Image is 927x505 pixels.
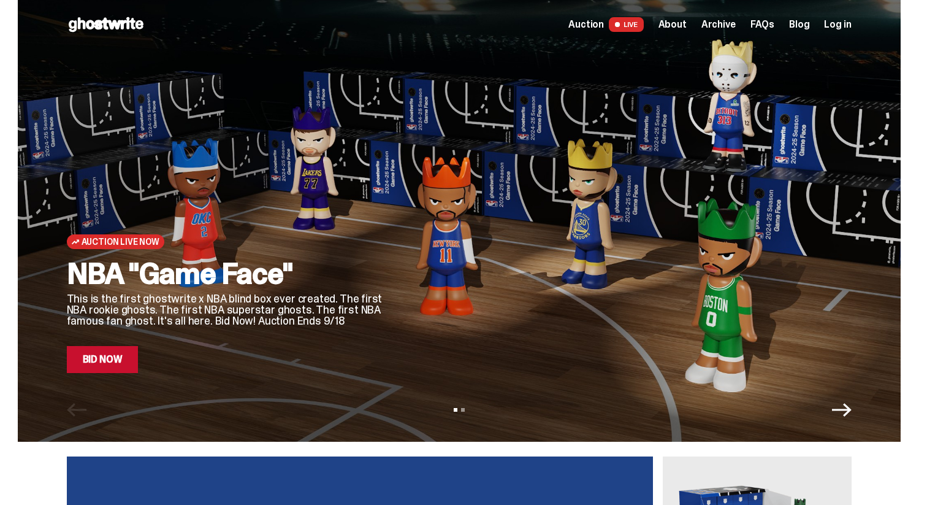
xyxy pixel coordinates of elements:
a: FAQs [750,20,774,29]
button: Next [832,400,852,420]
span: LIVE [609,17,644,32]
span: Auction Live Now [82,237,159,247]
h2: NBA "Game Face" [67,259,386,288]
a: Auction LIVE [568,17,643,32]
button: View slide 1 [454,408,457,412]
a: About [658,20,687,29]
a: Log in [824,20,851,29]
a: Archive [701,20,736,29]
span: Auction [568,20,604,29]
p: This is the first ghostwrite x NBA blind box ever created. The first NBA rookie ghosts. The first... [67,293,386,326]
a: Bid Now [67,346,139,373]
a: Blog [789,20,809,29]
button: View slide 2 [461,408,465,412]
